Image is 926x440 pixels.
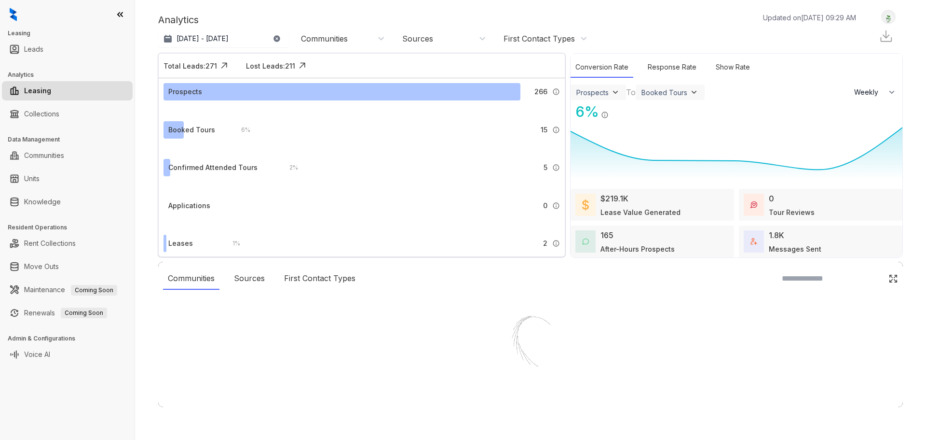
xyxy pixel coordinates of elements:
[854,87,884,97] span: Weekly
[2,345,133,364] li: Voice AI
[71,285,117,296] span: Coming Soon
[769,207,815,217] div: Tour Reviews
[541,125,547,135] span: 15
[552,240,560,247] img: Info
[543,238,547,249] span: 2
[689,87,699,97] img: ViewFilterArrow
[552,164,560,171] img: Info
[231,125,250,135] div: 6 %
[168,162,258,173] div: Confirmed Attended Tours
[8,71,135,79] h3: Analytics
[582,199,589,211] img: LeaseValue
[769,193,774,204] div: 0
[8,135,135,144] h3: Data Management
[888,274,898,284] img: Click Icon
[177,34,229,43] p: [DATE] - [DATE]
[514,392,548,402] div: Loading...
[168,86,202,97] div: Prospects
[8,334,135,343] h3: Admin & Configurations
[24,345,50,364] a: Voice AI
[750,201,757,208] img: TourReviews
[8,223,135,232] h3: Resident Operations
[279,268,360,290] div: First Contact Types
[576,88,609,97] div: Prospects
[10,8,17,21] img: logo
[552,88,560,96] img: Info
[280,162,298,173] div: 2 %
[168,200,210,211] div: Applications
[582,238,589,245] img: AfterHoursConversations
[24,40,43,59] a: Leads
[24,146,64,165] a: Communities
[611,87,620,97] img: ViewFilterArrow
[600,244,675,254] div: After-Hours Prospects
[552,202,560,210] img: Info
[246,61,295,71] div: Lost Leads: 211
[168,125,215,135] div: Booked Tours
[2,104,133,124] li: Collections
[626,86,636,98] div: To
[158,13,199,27] p: Analytics
[2,40,133,59] li: Leads
[2,280,133,299] li: Maintenance
[163,61,217,71] div: Total Leads: 271
[769,229,784,241] div: 1.8K
[158,30,288,47] button: [DATE] - [DATE]
[600,193,628,204] div: $219.1K
[601,111,609,119] img: Info
[24,81,51,100] a: Leasing
[24,192,61,212] a: Knowledge
[2,192,133,212] li: Knowledge
[2,146,133,165] li: Communities
[163,268,219,290] div: Communities
[879,29,893,43] img: Download
[24,104,59,124] a: Collections
[223,238,240,249] div: 1 %
[504,33,575,44] div: First Contact Types
[600,229,613,241] div: 165
[61,308,107,318] span: Coming Soon
[8,29,135,38] h3: Leasing
[571,57,633,78] div: Conversion Rate
[763,13,856,23] p: Updated on [DATE] 09:29 AM
[24,169,40,188] a: Units
[882,12,895,22] img: UserAvatar
[2,257,133,276] li: Move Outs
[229,268,270,290] div: Sources
[168,238,193,249] div: Leases
[868,274,876,283] img: SearchIcon
[544,162,547,173] span: 5
[534,86,547,97] span: 266
[482,296,579,392] img: Loader
[769,244,821,254] div: Messages Sent
[711,57,755,78] div: Show Rate
[295,58,310,73] img: Click Icon
[2,81,133,100] li: Leasing
[24,234,76,253] a: Rent Collections
[643,57,701,78] div: Response Rate
[571,101,599,123] div: 6 %
[2,303,133,323] li: Renewals
[2,234,133,253] li: Rent Collections
[543,200,547,211] span: 0
[750,238,757,245] img: TotalFum
[600,207,681,217] div: Lease Value Generated
[609,102,623,117] img: Click Icon
[301,33,348,44] div: Communities
[24,303,107,323] a: RenewalsComing Soon
[24,257,59,276] a: Move Outs
[552,126,560,134] img: Info
[402,33,433,44] div: Sources
[848,84,902,101] button: Weekly
[217,58,231,73] img: Click Icon
[641,88,687,97] div: Booked Tours
[2,169,133,188] li: Units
